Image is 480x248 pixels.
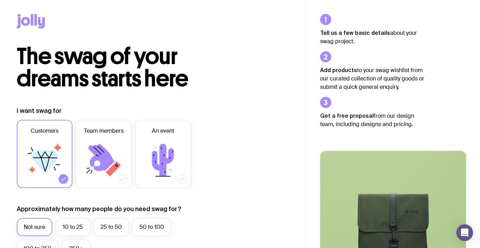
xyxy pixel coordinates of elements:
label: I want swag for [17,107,62,115]
strong: Tell us a few basic details [320,30,390,36]
div: Open Intercom Messenger [456,224,473,241]
label: Approximately how many people do you need swag for? [17,205,181,213]
label: 50 to 100 [132,218,171,236]
span: An event [152,127,174,135]
span: Team members [84,127,124,135]
label: 25 to 50 [93,218,129,236]
span: The swag of your dreams starts here [17,42,188,92]
p: from our design team, including designs and pricing. [320,111,425,129]
strong: Get a free proposal [320,113,374,119]
p: about your swag project. [320,29,425,46]
strong: Add products [320,67,357,73]
p: to your swag wishlist from our curated collection of quality goods or submit a quick general enqu... [320,66,425,91]
span: Customers [31,127,59,135]
label: 10 to 25 [56,218,90,236]
label: Not sure [17,218,52,236]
